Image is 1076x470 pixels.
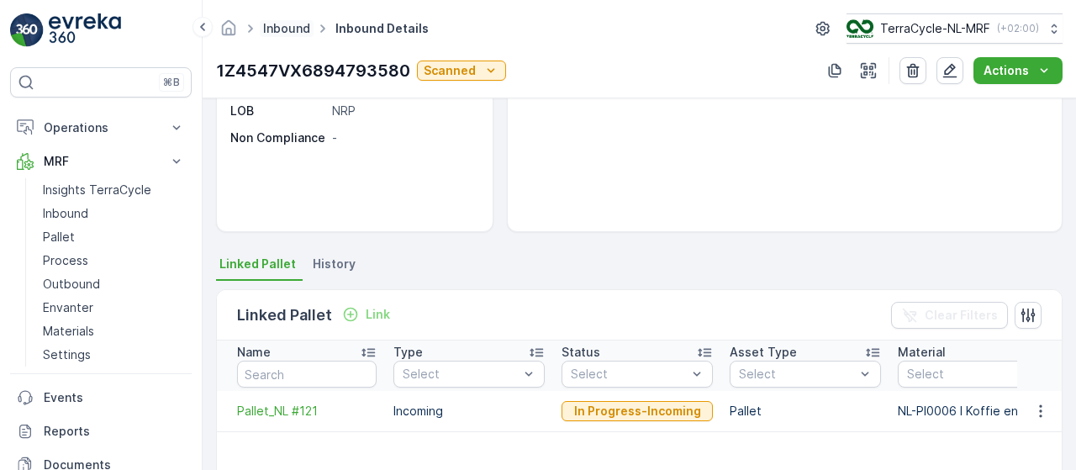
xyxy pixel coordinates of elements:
[889,391,1060,431] td: NL-PI0006 I Koffie en Thee
[44,423,185,440] p: Reports
[332,129,475,146] p: -
[925,307,998,324] p: Clear Filters
[562,344,600,361] p: Status
[219,25,238,40] a: Homepage
[43,323,94,340] p: Materials
[10,13,44,47] img: logo
[847,19,873,38] img: TC_v739CUj.png
[43,252,88,269] p: Process
[984,62,1029,79] p: Actions
[44,389,185,406] p: Events
[907,366,1026,383] p: Select
[417,61,506,81] button: Scanned
[237,361,377,388] input: Search
[237,304,332,327] p: Linked Pallet
[216,58,410,83] p: 1Z4547VX6894793580
[403,366,519,383] p: Select
[562,401,713,421] button: In Progress-Incoming
[571,366,687,383] p: Select
[880,20,990,37] p: TerraCycle-NL-MRF
[163,76,180,89] p: ⌘B
[230,103,325,119] p: LOB
[230,129,325,146] p: Non Compliance
[366,306,390,323] p: Link
[739,366,855,383] p: Select
[36,343,192,367] a: Settings
[44,153,158,170] p: MRF
[574,403,701,420] p: In Progress-Incoming
[36,319,192,343] a: Materials
[36,202,192,225] a: Inbound
[36,178,192,202] a: Insights TerraCycle
[385,391,553,431] td: Incoming
[10,145,192,178] button: MRF
[43,276,100,293] p: Outbound
[393,344,423,361] p: Type
[891,302,1008,329] button: Clear Filters
[997,22,1039,35] p: ( +02:00 )
[219,256,296,272] span: Linked Pallet
[44,119,158,136] p: Operations
[43,229,75,246] p: Pallet
[730,344,797,361] p: Asset Type
[973,57,1063,84] button: Actions
[10,381,192,415] a: Events
[263,21,310,35] a: Inbound
[721,391,889,431] td: Pallet
[36,272,192,296] a: Outbound
[237,344,271,361] p: Name
[847,13,1063,44] button: TerraCycle-NL-MRF(+02:00)
[335,304,397,325] button: Link
[43,346,91,363] p: Settings
[332,20,432,37] span: Inbound Details
[898,344,946,361] p: Material
[43,299,93,316] p: Envanter
[10,111,192,145] button: Operations
[43,205,88,222] p: Inbound
[313,256,356,272] span: History
[36,296,192,319] a: Envanter
[424,62,476,79] p: Scanned
[36,249,192,272] a: Process
[237,403,377,420] a: Pallet_NL #121
[49,13,121,47] img: logo_light-DOdMpM7g.png
[36,225,192,249] a: Pallet
[43,182,151,198] p: Insights TerraCycle
[10,415,192,448] a: Reports
[332,103,475,119] p: NRP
